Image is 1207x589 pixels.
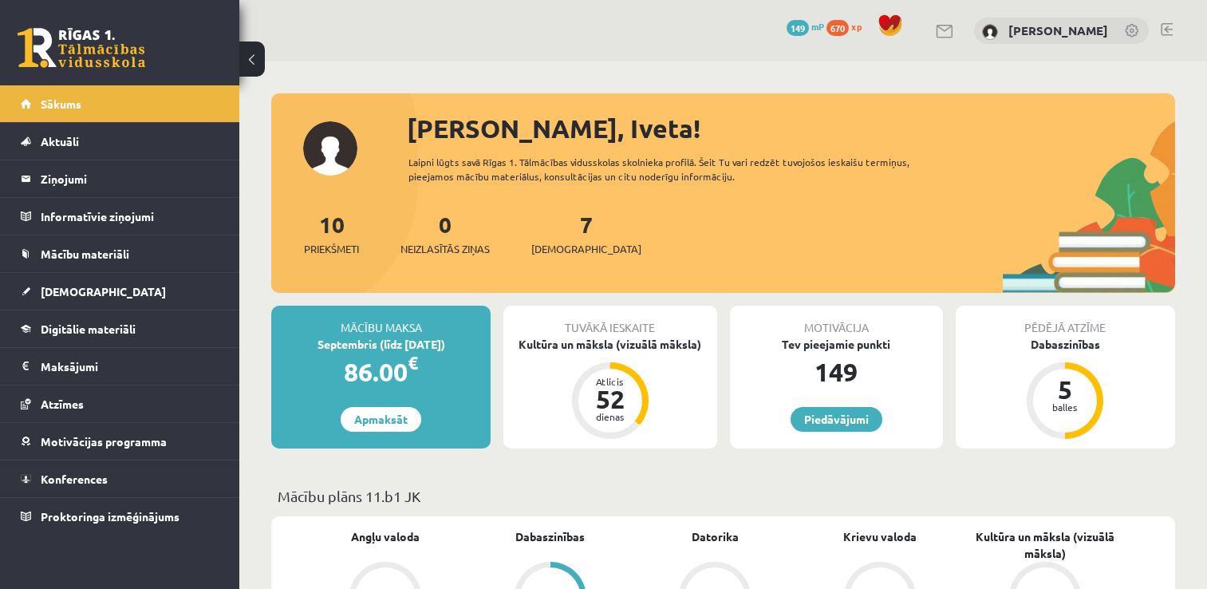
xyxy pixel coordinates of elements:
div: Tev pieejamie punkti [730,336,943,353]
span: Motivācijas programma [41,434,167,449]
span: Priekšmeti [304,241,359,257]
div: balles [1041,402,1089,412]
a: Konferences [21,461,219,497]
a: Kultūra un māksla (vizuālā māksla) Atlicis 52 dienas [503,336,716,441]
a: Dabaszinības 5 balles [956,336,1175,441]
a: Proktoringa izmēģinājums [21,498,219,535]
div: 149 [730,353,943,391]
span: [DEMOGRAPHIC_DATA] [531,241,641,257]
span: Digitālie materiāli [41,322,136,336]
div: [PERSON_NAME], Iveta! [407,109,1175,148]
span: Mācību materiāli [41,247,129,261]
a: 670 xp [826,20,870,33]
span: Aktuāli [41,134,79,148]
div: Atlicis [586,377,634,386]
a: Kultūra un māksla (vizuālā māksla) [962,528,1127,562]
span: 149 [787,20,809,36]
p: Mācību plāns 11.b1 JK [278,485,1169,507]
legend: Ziņojumi [41,160,219,197]
legend: Informatīvie ziņojumi [41,198,219,235]
a: Sākums [21,85,219,122]
div: Laipni lūgts savā Rīgas 1. Tālmācības vidusskolas skolnieka profilā. Šeit Tu vari redzēt tuvojošo... [408,155,951,184]
div: 5 [1041,377,1089,402]
span: Sākums [41,97,81,111]
a: [DEMOGRAPHIC_DATA] [21,273,219,310]
span: Proktoringa izmēģinājums [41,509,179,524]
a: Piedāvājumi [791,407,882,432]
a: Dabaszinības [515,528,585,545]
a: 149 mP [787,20,824,33]
a: Apmaksāt [341,407,421,432]
a: 7[DEMOGRAPHIC_DATA] [531,210,641,257]
a: Maksājumi [21,348,219,385]
div: Tuvākā ieskaite [503,306,716,336]
span: mP [811,20,824,33]
a: Datorika [692,528,739,545]
a: 10Priekšmeti [304,210,359,257]
a: 0Neizlasītās ziņas [400,210,490,257]
span: Konferences [41,472,108,486]
div: Septembris (līdz [DATE]) [271,336,491,353]
a: Mācību materiāli [21,235,219,272]
a: Rīgas 1. Tālmācības vidusskola [18,28,145,68]
span: Atzīmes [41,397,84,411]
div: 52 [586,386,634,412]
a: Informatīvie ziņojumi [21,198,219,235]
span: 670 [826,20,849,36]
div: Mācību maksa [271,306,491,336]
legend: Maksājumi [41,348,219,385]
a: Motivācijas programma [21,423,219,460]
div: Dabaszinības [956,336,1175,353]
img: Iveta Eglīte [982,24,998,40]
span: € [408,351,418,374]
span: Neizlasītās ziņas [400,241,490,257]
div: Pēdējā atzīme [956,306,1175,336]
div: 86.00 [271,353,491,391]
div: dienas [586,412,634,421]
span: [DEMOGRAPHIC_DATA] [41,284,166,298]
a: Atzīmes [21,385,219,422]
a: [PERSON_NAME] [1008,22,1108,38]
div: Kultūra un māksla (vizuālā māksla) [503,336,716,353]
span: xp [851,20,862,33]
a: Ziņojumi [21,160,219,197]
a: Aktuāli [21,123,219,160]
a: Krievu valoda [843,528,917,545]
a: Angļu valoda [351,528,420,545]
a: Digitālie materiāli [21,310,219,347]
div: Motivācija [730,306,943,336]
